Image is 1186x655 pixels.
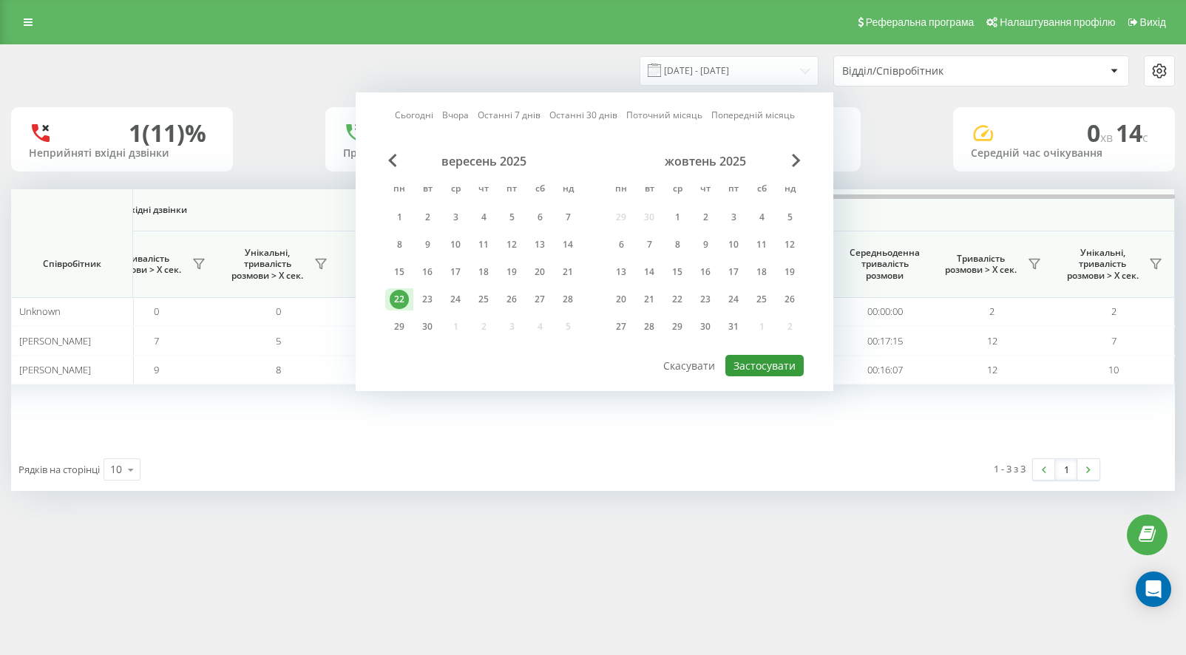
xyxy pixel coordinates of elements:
[780,290,799,309] div: 26
[626,108,702,122] a: Поточний місяць
[418,317,437,336] div: 30
[390,235,409,254] div: 8
[752,235,771,254] div: 11
[994,461,1026,476] div: 1 - 3 з 3
[668,262,687,282] div: 15
[1100,129,1116,146] span: хв
[526,288,554,310] div: сб 27 вер 2025 р.
[554,288,582,310] div: нд 28 вер 2025 р.
[938,253,1023,276] span: Тривалість розмови > Х сек.
[722,179,745,201] abbr: п’ятниця
[472,179,495,201] abbr: четвер
[666,179,688,201] abbr: середа
[663,261,691,283] div: ср 15 жовт 2025 р.
[530,208,549,227] div: 6
[779,179,801,201] abbr: неділя
[498,261,526,283] div: пт 19 вер 2025 р.
[725,355,804,376] button: Застосувати
[413,316,441,338] div: вт 30 вер 2025 р.
[750,179,773,201] abbr: субота
[498,206,526,228] div: пт 5 вер 2025 р.
[663,288,691,310] div: ср 22 жовт 2025 р.
[668,235,687,254] div: 8
[390,262,409,282] div: 15
[390,208,409,227] div: 1
[640,235,659,254] div: 7
[691,316,719,338] div: чт 30 жовт 2025 р.
[724,290,743,309] div: 24
[696,290,715,309] div: 23
[971,147,1157,160] div: Середній час очікування
[474,290,493,309] div: 25
[640,262,659,282] div: 14
[339,326,432,355] td: 00:00:14
[780,262,799,282] div: 19
[558,208,577,227] div: 7
[19,363,91,376] span: [PERSON_NAME]
[388,154,397,167] span: Previous Month
[19,334,91,347] span: [PERSON_NAME]
[752,290,771,309] div: 25
[442,108,469,122] a: Вчора
[663,206,691,228] div: ср 1 жовт 2025 р.
[558,290,577,309] div: 28
[390,317,409,336] div: 29
[611,290,631,309] div: 20
[441,234,470,256] div: ср 10 вер 2025 р.
[413,234,441,256] div: вт 9 вер 2025 р.
[635,316,663,338] div: вт 28 жовт 2025 р.
[1087,117,1116,149] span: 0
[691,261,719,283] div: чт 16 жовт 2025 р.
[29,147,215,160] div: Неприйняті вхідні дзвінки
[1116,117,1148,149] span: 14
[526,234,554,256] div: сб 13 вер 2025 р.
[276,363,281,376] span: 8
[663,316,691,338] div: ср 29 жовт 2025 р.
[724,235,743,254] div: 10
[554,206,582,228] div: нд 7 вер 2025 р.
[776,234,804,256] div: нд 12 жовт 2025 р.
[1111,305,1116,318] span: 2
[474,235,493,254] div: 11
[388,179,410,201] abbr: понеділок
[776,206,804,228] div: нд 5 жовт 2025 р.
[1136,571,1171,607] div: Open Intercom Messenger
[558,235,577,254] div: 14
[850,247,920,282] span: Середньоденна тривалість розмови
[655,355,723,376] button: Скасувати
[502,235,521,254] div: 12
[668,317,687,336] div: 29
[711,108,795,122] a: Попередній місяць
[691,234,719,256] div: чт 9 жовт 2025 р.
[418,262,437,282] div: 16
[446,208,465,227] div: 3
[339,297,432,326] td: 00:00:00
[719,234,748,256] div: пт 10 жовт 2025 р.
[416,179,438,201] abbr: вівторок
[635,261,663,283] div: вт 14 жовт 2025 р.
[607,261,635,283] div: пн 13 жовт 2025 р.
[748,234,776,256] div: сб 11 жовт 2025 р.
[1000,16,1115,28] span: Налаштування профілю
[110,462,122,477] div: 10
[989,305,994,318] span: 2
[776,261,804,283] div: нд 19 жовт 2025 р.
[478,108,541,122] a: Останні 7 днів
[719,316,748,338] div: пт 31 жовт 2025 р.
[866,16,975,28] span: Реферальна програма
[611,262,631,282] div: 13
[444,179,467,201] abbr: середа
[554,261,582,283] div: нд 21 вер 2025 р.
[554,234,582,256] div: нд 14 вер 2025 р.
[607,234,635,256] div: пн 6 жовт 2025 р.
[724,317,743,336] div: 31
[129,119,206,147] div: 1 (11)%
[610,179,632,201] abbr: понеділок
[1055,459,1077,480] a: 1
[1140,16,1166,28] span: Вихід
[501,179,523,201] abbr: п’ятниця
[385,261,413,283] div: пн 15 вер 2025 р.
[1142,129,1148,146] span: c
[530,235,549,254] div: 13
[780,208,799,227] div: 5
